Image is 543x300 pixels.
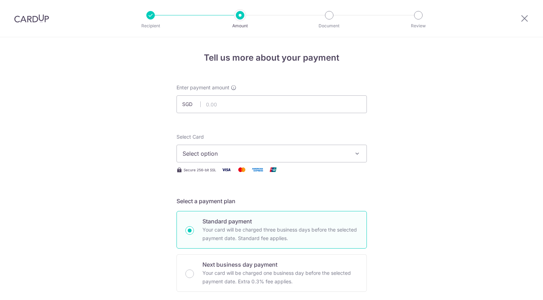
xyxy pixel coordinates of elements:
span: translation missing: en.payables.payment_networks.credit_card.summary.labels.select_card [177,134,204,140]
p: Your card will be charged one business day before the selected payment date. Extra 0.3% fee applies. [202,269,358,286]
input: 0.00 [177,95,367,113]
h5: Select a payment plan [177,197,367,205]
span: Enter payment amount [177,84,229,91]
span: SGD [182,101,201,108]
p: Standard payment [202,217,358,226]
img: CardUp [14,14,49,23]
p: Review [392,22,445,29]
p: Amount [214,22,266,29]
h4: Tell us more about your payment [177,51,367,64]
img: American Express [250,165,265,174]
img: Visa [219,165,233,174]
img: Union Pay [266,165,280,174]
p: Document [303,22,355,29]
span: Secure 256-bit SSL [184,167,216,173]
img: Mastercard [235,165,249,174]
span: Select option [183,149,348,158]
button: Select option [177,145,367,162]
p: Recipient [124,22,177,29]
p: Next business day payment [202,260,358,269]
p: Your card will be charged three business days before the selected payment date. Standard fee appl... [202,226,358,243]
